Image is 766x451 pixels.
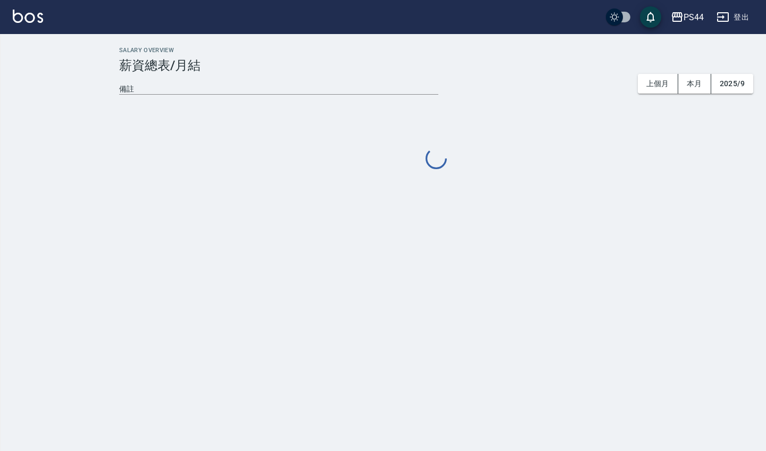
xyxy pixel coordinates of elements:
button: PS44 [667,6,708,28]
h2: Salary Overview [119,47,753,54]
button: 登出 [712,7,753,27]
h3: 薪資總表/月結 [119,58,753,73]
button: 上個月 [638,74,678,94]
button: 2025/9 [711,74,753,94]
button: save [640,6,661,28]
img: Logo [13,10,43,23]
button: 本月 [678,74,711,94]
div: PS44 [684,11,704,24]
